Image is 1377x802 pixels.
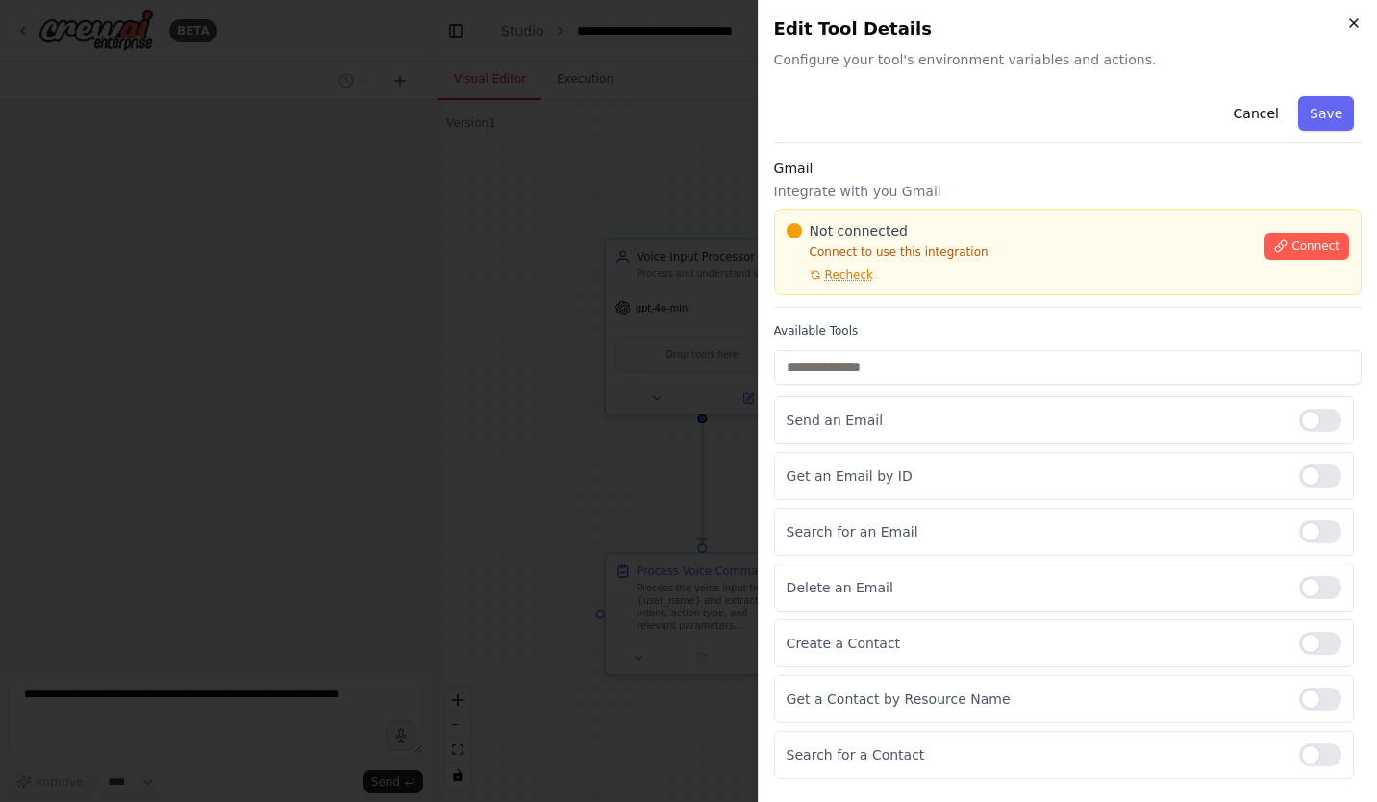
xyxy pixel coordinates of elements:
p: Delete an Email [787,578,1284,597]
span: Connect [1291,238,1339,254]
p: Send an Email [787,411,1284,430]
p: Search for a Contact [787,745,1284,764]
p: Integrate with you Gmail [774,182,1362,201]
label: Available Tools [774,323,1362,338]
span: Recheck [825,267,873,283]
span: Not connected [810,221,908,240]
button: Cancel [1221,96,1289,131]
span: Configure your tool's environment variables and actions. [774,50,1362,69]
p: Connect to use this integration [787,244,1254,260]
h3: Gmail [774,159,1362,178]
button: Recheck [787,267,873,283]
button: Connect [1264,233,1349,260]
button: Save [1298,96,1354,131]
h2: Edit Tool Details [774,15,1362,42]
p: Create a Contact [787,634,1284,653]
p: Get a Contact by Resource Name [787,689,1284,709]
p: Get an Email by ID [787,466,1284,486]
p: Search for an Email [787,522,1284,541]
